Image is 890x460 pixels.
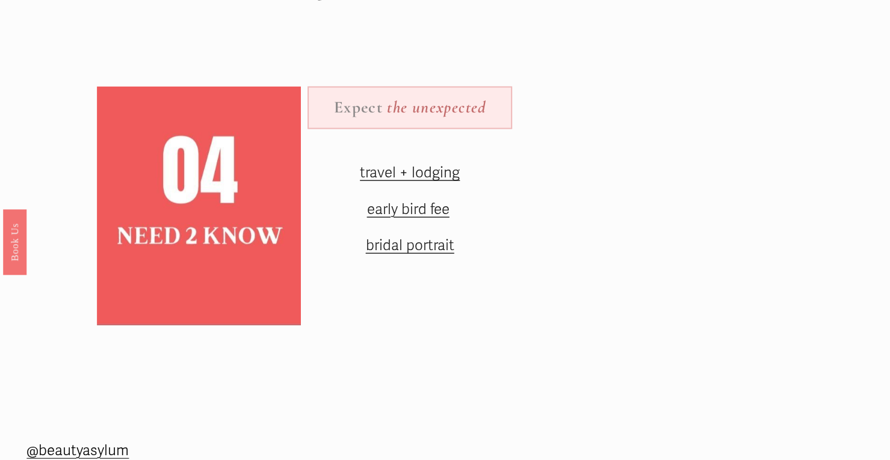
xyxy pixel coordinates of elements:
[334,97,383,117] strong: Expect
[366,236,454,254] a: bridal portrait
[367,200,450,218] a: early bird fee
[360,164,460,182] a: travel + lodging
[3,209,26,274] a: Book Us
[387,97,486,117] em: the unexpected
